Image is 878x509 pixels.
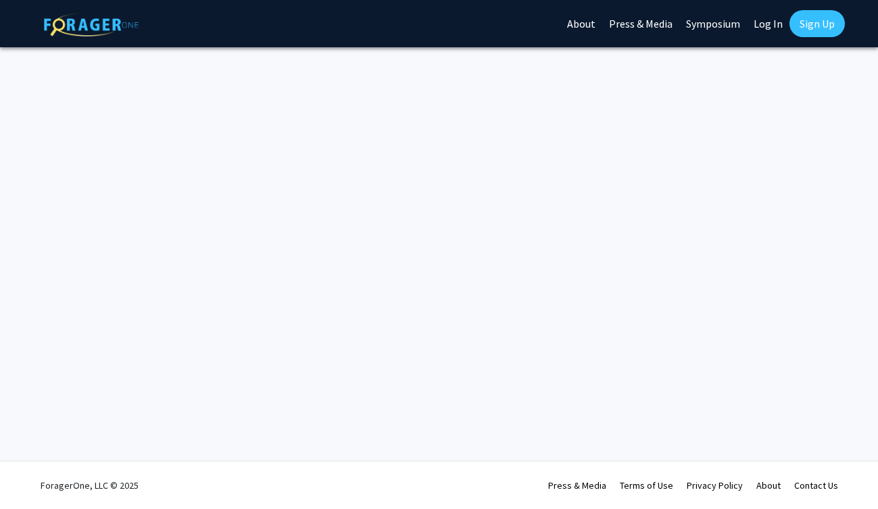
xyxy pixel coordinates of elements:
a: Press & Media [548,479,606,491]
a: Terms of Use [620,479,673,491]
a: Contact Us [794,479,838,491]
div: ForagerOne, LLC © 2025 [41,462,139,509]
a: About [756,479,781,491]
a: Privacy Policy [687,479,743,491]
a: Sign Up [789,10,845,37]
img: ForagerOne Logo [44,13,139,36]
